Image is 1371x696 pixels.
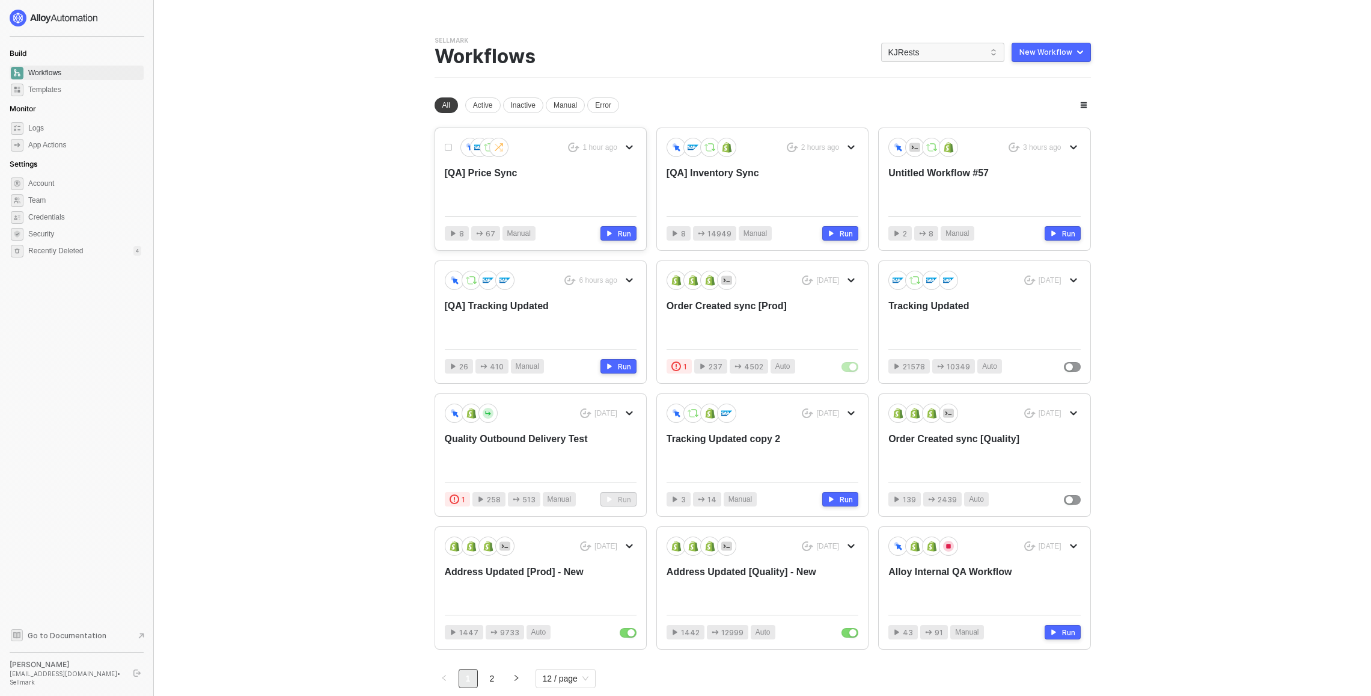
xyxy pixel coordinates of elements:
[903,627,913,638] span: 43
[816,276,839,286] div: [DATE]
[11,122,23,135] span: icon-logs
[435,36,468,45] div: Sellmark
[667,433,820,472] div: Tracking Updated copy 2
[744,228,767,239] span: Manual
[600,359,637,374] button: Run
[580,541,591,552] span: icon-success-page
[698,230,705,237] span: icon-app-actions
[459,627,478,638] span: 1447
[937,363,944,370] span: icon-app-actions
[594,408,617,419] div: [DATE]
[847,144,855,151] span: icon-arrow-down
[1045,226,1081,241] button: Run
[728,494,752,505] span: Manual
[11,177,23,190] span: settings
[943,408,954,419] img: icon
[683,361,687,372] span: 1
[667,300,820,339] div: Order Created sync [Prod]
[1062,627,1075,638] div: Run
[490,361,504,372] span: 410
[618,229,631,239] div: Run
[943,541,954,552] img: icon
[568,143,579,153] span: icon-success-page
[449,275,460,285] img: icon
[500,627,519,638] span: 9733
[493,142,504,153] img: icon
[445,565,598,605] div: Address Updated [Prod] - New
[1009,143,1020,153] span: icon-success-page
[10,628,144,642] a: Knowledge Base
[449,541,460,552] img: icon
[587,97,619,113] div: Error
[490,629,498,636] span: icon-app-actions
[11,228,23,241] span: security
[435,97,458,113] div: All
[787,143,798,153] span: icon-success-page
[28,82,141,97] span: Templates
[802,408,813,419] span: icon-success-page
[582,143,617,153] div: 1 hour ago
[744,361,763,372] span: 4502
[926,541,937,552] img: icon
[546,97,585,113] div: Manual
[919,230,926,237] span: icon-app-actions
[580,408,591,419] span: icon-success-page
[969,494,984,505] span: Auto
[1070,144,1077,151] span: icon-arrow-down
[822,492,858,507] button: Run
[445,167,598,206] div: [QA] Price Sync
[618,362,631,372] div: Run
[459,228,464,239] span: 8
[536,669,596,688] div: Page Size
[1012,43,1091,62] button: New Workflow
[704,541,715,552] img: icon
[926,142,937,153] img: icon
[11,139,23,152] span: icon-app-actions
[483,670,501,688] a: 2
[507,669,526,688] li: Next Page
[10,159,37,168] span: Settings
[688,142,698,153] img: icon
[11,67,23,79] span: dashboard
[756,627,771,638] span: Auto
[476,230,483,237] span: icon-app-actions
[507,669,526,688] button: right
[938,494,957,505] span: 2439
[893,142,903,152] img: icon
[10,660,123,670] div: [PERSON_NAME]
[10,104,36,113] span: Monitor
[626,277,633,284] span: icon-arrow-down
[903,361,925,372] span: 21578
[564,276,576,286] span: icon-success-page
[802,541,813,552] span: icon-success-page
[465,97,501,113] div: Active
[28,210,141,224] span: Credentials
[688,541,698,552] img: icon
[28,227,141,241] span: Security
[10,49,26,58] span: Build
[499,541,510,552] img: icon
[734,363,742,370] span: icon-app-actions
[483,408,493,419] img: icon
[487,494,501,505] span: 258
[707,228,731,239] span: 14949
[579,276,617,286] div: 6 hours ago
[516,361,539,372] span: Manual
[909,275,920,286] img: icon
[671,408,682,418] img: icon
[11,629,23,641] span: documentation
[626,410,633,417] span: icon-arrow-down
[513,674,520,682] span: right
[1019,48,1072,57] div: New Workflow
[28,66,141,80] span: Workflows
[847,543,855,550] span: icon-arrow-down
[909,142,920,153] img: icon
[816,408,839,419] div: [DATE]
[531,627,546,638] span: Auto
[926,275,937,286] img: icon
[945,228,969,239] span: Manual
[888,43,997,61] span: KJRests
[893,541,903,551] img: icon
[483,669,502,688] li: 2
[802,276,813,286] span: icon-success-page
